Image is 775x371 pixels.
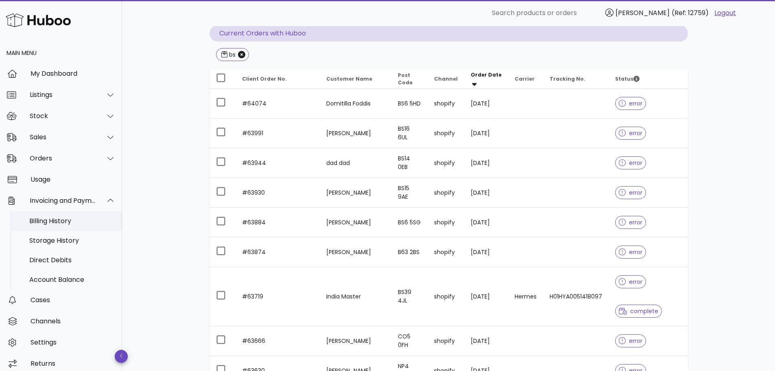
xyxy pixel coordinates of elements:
span: complete [619,308,658,314]
td: H01HYA0051418097 [543,267,609,326]
td: [DATE] [464,89,508,119]
span: Status [615,75,640,82]
span: Channel [434,75,458,82]
span: [PERSON_NAME] [616,8,670,18]
div: Orders [30,154,96,162]
td: India Master [320,267,391,326]
td: CO5 0FH [391,326,428,356]
span: error [619,130,643,136]
td: [PERSON_NAME] [320,208,391,237]
td: Domitilla Foddis [320,89,391,119]
td: dad dad [320,148,391,178]
td: BS6 5HD [391,89,428,119]
td: #63930 [236,178,320,208]
div: Usage [31,176,116,183]
td: [DATE] [464,267,508,326]
td: [DATE] [464,178,508,208]
td: BS14 0EB [391,148,428,178]
div: bs [227,50,236,59]
span: Carrier [515,75,535,82]
td: B63 2BS [391,237,428,267]
th: Channel [428,69,464,89]
span: Post Code [398,72,413,86]
td: #64074 [236,89,320,119]
div: Returns [31,360,116,367]
td: shopify [428,267,464,326]
span: Client Order No. [242,75,287,82]
td: #63991 [236,119,320,148]
img: Huboo Logo [6,11,71,29]
p: Current Orders with Huboo [210,25,688,42]
div: Settings [31,338,116,346]
div: Cases [31,296,116,304]
span: Order Date [471,71,502,78]
th: Status [609,69,688,89]
div: Invoicing and Payments [30,197,96,204]
div: Storage History [29,237,116,244]
td: [DATE] [464,237,508,267]
div: Channels [31,317,116,325]
span: error [619,279,643,285]
td: Hermes [508,267,543,326]
td: #63884 [236,208,320,237]
div: My Dashboard [31,70,116,77]
div: Stock [30,112,96,120]
span: Customer Name [326,75,372,82]
button: Close [238,51,245,58]
div: Listings [30,91,96,99]
th: Post Code [391,69,428,89]
span: error [619,220,643,225]
td: [DATE] [464,326,508,356]
span: error [619,190,643,195]
td: [PERSON_NAME] [320,119,391,148]
th: Order Date: Sorted descending. Activate to remove sorting. [464,69,508,89]
span: Tracking No. [550,75,585,82]
td: shopify [428,237,464,267]
td: [PERSON_NAME] [320,326,391,356]
td: [PERSON_NAME] [320,237,391,267]
td: #63666 [236,326,320,356]
td: shopify [428,208,464,237]
span: (Ref: 12759) [672,8,709,18]
td: shopify [428,148,464,178]
td: shopify [428,89,464,119]
div: Sales [30,133,96,141]
td: shopify [428,326,464,356]
td: #63874 [236,237,320,267]
td: BS15 9AE [391,178,428,208]
td: [DATE] [464,119,508,148]
th: Tracking No. [543,69,609,89]
td: #63719 [236,267,320,326]
span: error [619,338,643,344]
td: shopify [428,119,464,148]
div: Account Balance [29,276,116,283]
th: Carrier [508,69,543,89]
div: Direct Debits [29,256,116,264]
td: [DATE] [464,148,508,178]
th: Customer Name [320,69,391,89]
td: #63944 [236,148,320,178]
td: BS39 4JL [391,267,428,326]
div: Billing History [29,217,116,225]
span: error [619,101,643,106]
td: [PERSON_NAME] [320,178,391,208]
span: error [619,160,643,166]
td: BS16 6UL [391,119,428,148]
span: error [619,249,643,255]
td: BS6 5SG [391,208,428,237]
a: Logout [714,8,736,18]
th: Client Order No. [236,69,320,89]
td: shopify [428,178,464,208]
td: [DATE] [464,208,508,237]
